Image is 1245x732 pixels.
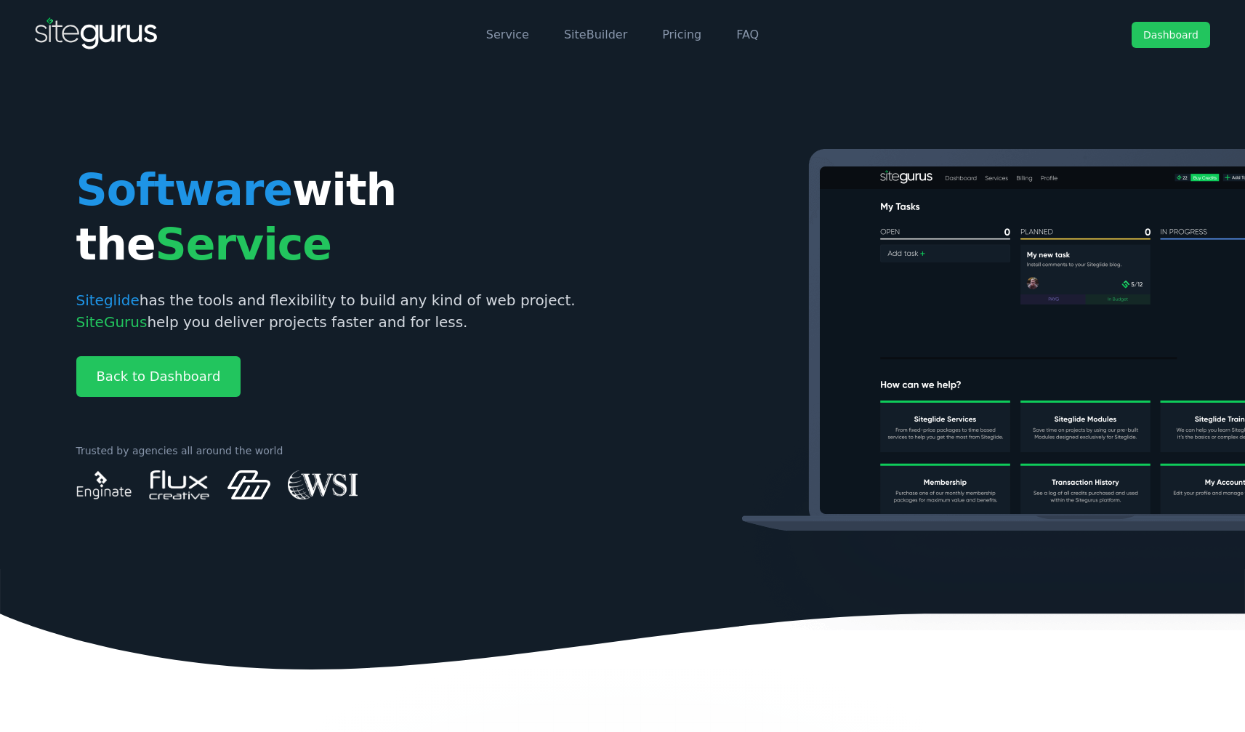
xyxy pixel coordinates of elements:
span: SiteGurus [76,313,148,331]
a: SiteBuilder [564,28,627,41]
a: FAQ [736,28,759,41]
p: has the tools and flexibility to build any kind of web project. help you deliver projects faster ... [76,289,611,333]
a: Back to Dashboard [76,356,241,397]
span: Service [156,219,331,270]
img: SiteGurus Logo [35,17,158,52]
a: Service [486,28,529,41]
span: Siteglide [76,291,140,309]
p: Trusted by agencies all around the world [76,443,611,459]
h1: with the [76,163,611,272]
span: Software [76,164,292,215]
a: Pricing [662,28,701,41]
a: Dashboard [1132,22,1210,48]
